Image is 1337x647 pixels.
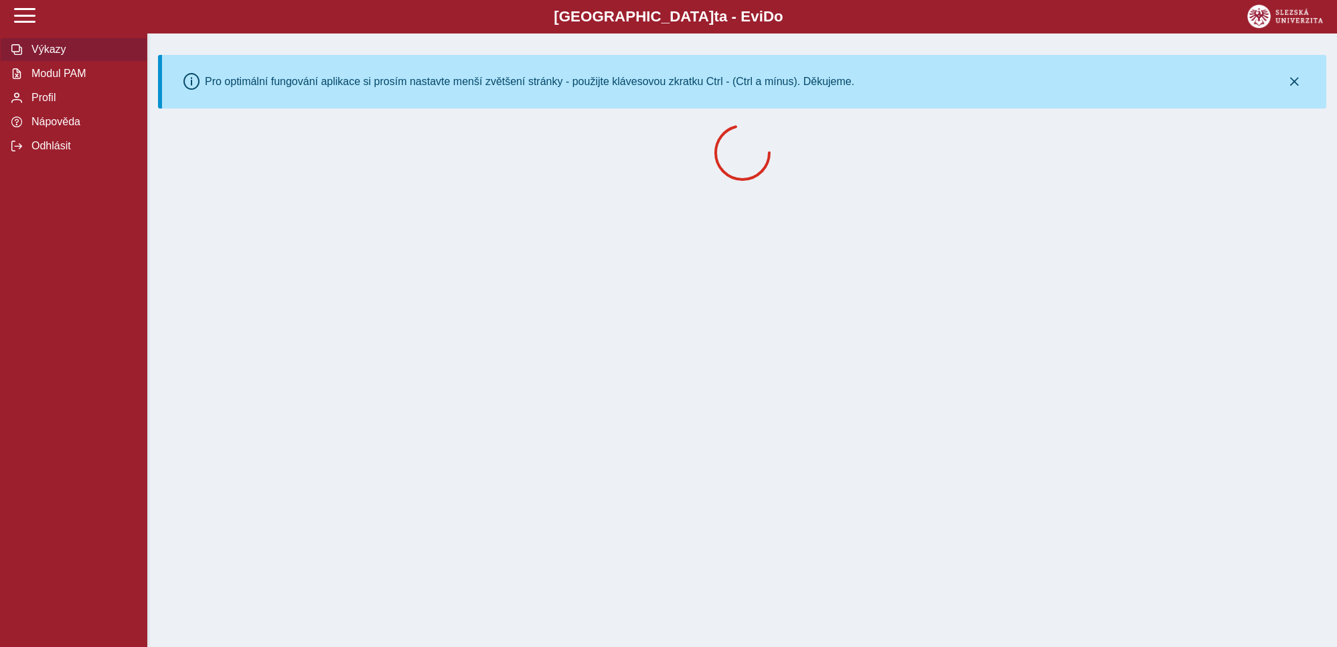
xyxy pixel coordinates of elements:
[1247,5,1323,28] img: logo_web_su.png
[714,8,718,25] span: t
[27,68,136,80] span: Modul PAM
[27,92,136,104] span: Profil
[774,8,783,25] span: o
[40,8,1297,25] b: [GEOGRAPHIC_DATA] a - Evi
[27,44,136,56] span: Výkazy
[205,76,854,88] div: Pro optimální fungování aplikace si prosím nastavte menší zvětšení stránky - použijte klávesovou ...
[27,116,136,128] span: Nápověda
[27,140,136,152] span: Odhlásit
[763,8,774,25] span: D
